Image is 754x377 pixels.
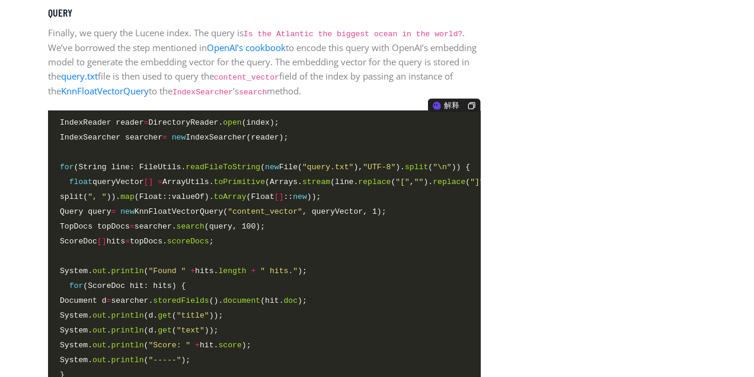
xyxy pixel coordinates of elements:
span: "[" [396,178,410,186]
span: println [111,356,144,365]
span: "UTF-8" [363,163,395,172]
span: "text" [177,326,205,335]
span: float [69,178,92,186]
span: "Score: " [149,341,191,350]
span: Query query KnnFloatVectorQuery( , queryVector, 1); [60,205,386,218]
h5: Query [48,7,481,20]
code: IndexSearcher [172,88,233,97]
span: [] [144,178,154,186]
span: queryVector ArrayUtils. (Arrays. (line. ( , ). ( , ). [60,176,507,188]
span: "-----" [149,356,181,365]
a: query.txt [61,70,98,82]
span: System. . (d. ( )); [60,309,223,322]
span: ", " [88,192,106,201]
span: println [111,326,144,335]
span: = [111,207,116,216]
span: "" [414,178,424,186]
span: toPrimitive [214,178,266,186]
span: "title" [177,311,209,320]
span: println [111,311,144,320]
span: document [223,296,260,305]
span: (ScoreDoc hit: hits) { [60,280,186,292]
span: + [251,267,256,275]
span: toArray [214,192,247,201]
span: map [120,192,135,201]
span: " hits." [260,267,298,275]
span: println [111,341,144,350]
span: split [405,163,428,172]
span: new [120,207,135,216]
code: search [239,88,267,97]
span: out [92,356,107,365]
span: out [92,267,107,275]
span: + [195,341,200,350]
span: stream [302,178,330,186]
span: get [158,311,172,320]
span: for [69,281,84,290]
span: "\n" [433,163,451,172]
span: split( )). (Float::valueOf). (Float :: )); [60,191,321,203]
span: "]" [470,178,484,186]
span: TopDocs topDocs searcher. (query, 100); [60,220,265,233]
span: [] [97,237,107,246]
span: Document d searcher. (). (hit. ); [60,294,307,307]
span: scoreDocs [167,237,209,246]
span: "Found " [149,267,186,275]
span: System. . ( hit. ); [60,339,251,351]
span: open [223,118,241,127]
a: OpenAI’s cookbook [207,42,286,53]
span: "query.txt" [302,163,354,172]
span: IndexSearcher searcher IndexSearcher(reader); [60,131,289,144]
span: = [107,296,111,305]
span: out [92,326,107,335]
span: System. . ( hits. ); [60,265,307,277]
span: out [92,311,107,320]
span: search [177,222,205,231]
span: [] [274,192,284,201]
span: = [144,118,149,127]
span: for [60,163,74,172]
span: length [219,267,247,275]
span: println [111,267,144,275]
span: IndexReader reader DirectoryReader. (index); [60,116,279,129]
code: content_vector [214,73,279,82]
span: = [158,178,162,186]
span: System. . (d. ( )); [60,324,219,337]
span: ScoreDoc hits topDocs. ; [60,235,214,248]
span: + [190,267,195,275]
span: = [162,133,167,142]
span: new [293,192,307,201]
span: System. . ( ); [60,354,190,366]
span: "content_vector" [228,207,302,216]
span: new [265,163,279,172]
span: storedFields [153,296,209,305]
span: readFileToString [186,163,260,172]
span: out [92,341,107,350]
span: new [172,133,186,142]
span: (String line: FileUtils. ( File( ), ). ( )) { [60,161,470,173]
span: score [219,341,242,350]
span: = [125,237,130,246]
span: replace [433,178,465,186]
p: Finally, we query the Lucene index. The query is . We’ve borrowed the step mentioned in to encode... [48,26,481,99]
a: KnnFloatVectorQuery [61,85,149,97]
code: Is the Atlantic the biggest ocean in the world? [244,30,463,39]
span: get [158,326,172,335]
span: doc [284,296,298,305]
span: = [130,222,135,231]
span: replace [359,178,391,186]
